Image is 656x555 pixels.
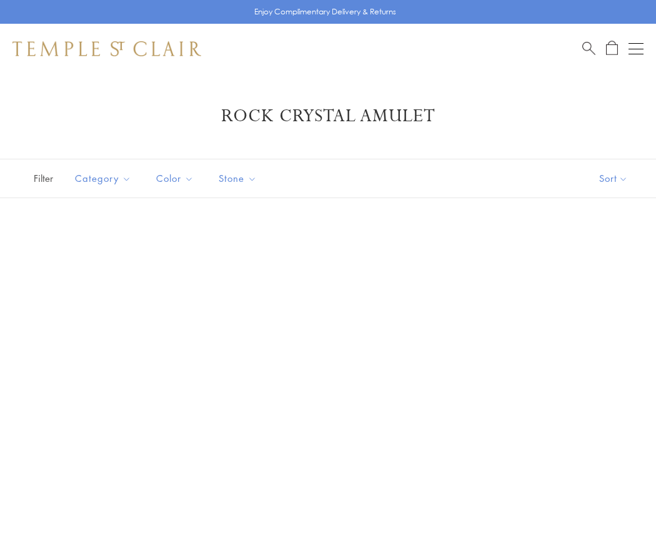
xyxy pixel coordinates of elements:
[571,159,656,197] button: Show sort by
[66,164,141,192] button: Category
[629,41,644,56] button: Open navigation
[212,171,266,186] span: Stone
[209,164,266,192] button: Stone
[254,6,396,18] p: Enjoy Complimentary Delivery & Returns
[31,105,625,127] h1: Rock Crystal Amulet
[606,41,618,56] a: Open Shopping Bag
[582,41,595,56] a: Search
[69,171,141,186] span: Category
[12,41,201,56] img: Temple St. Clair
[147,164,203,192] button: Color
[150,171,203,186] span: Color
